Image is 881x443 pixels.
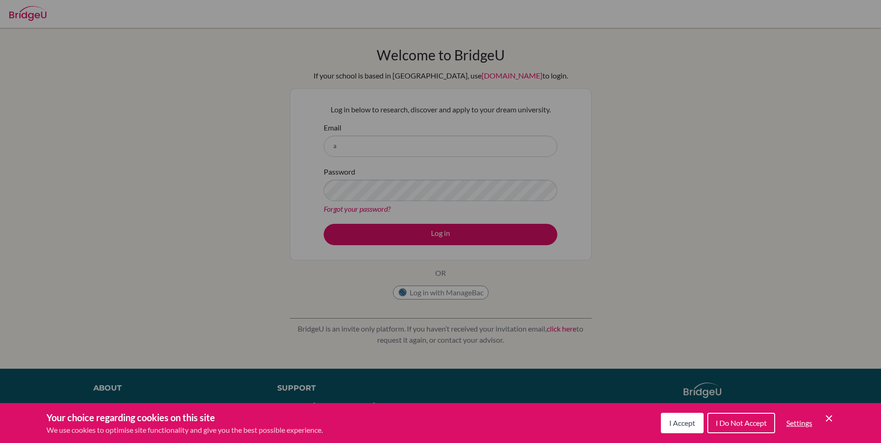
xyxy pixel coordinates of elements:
button: Settings [779,414,820,432]
span: Settings [786,418,812,427]
p: We use cookies to optimise site functionality and give you the best possible experience. [46,424,323,436]
span: I Do Not Accept [716,418,767,427]
button: Save and close [823,413,835,424]
span: I Accept [669,418,695,427]
button: I Do Not Accept [707,413,775,433]
button: I Accept [661,413,704,433]
h3: Your choice regarding cookies on this site [46,410,323,424]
